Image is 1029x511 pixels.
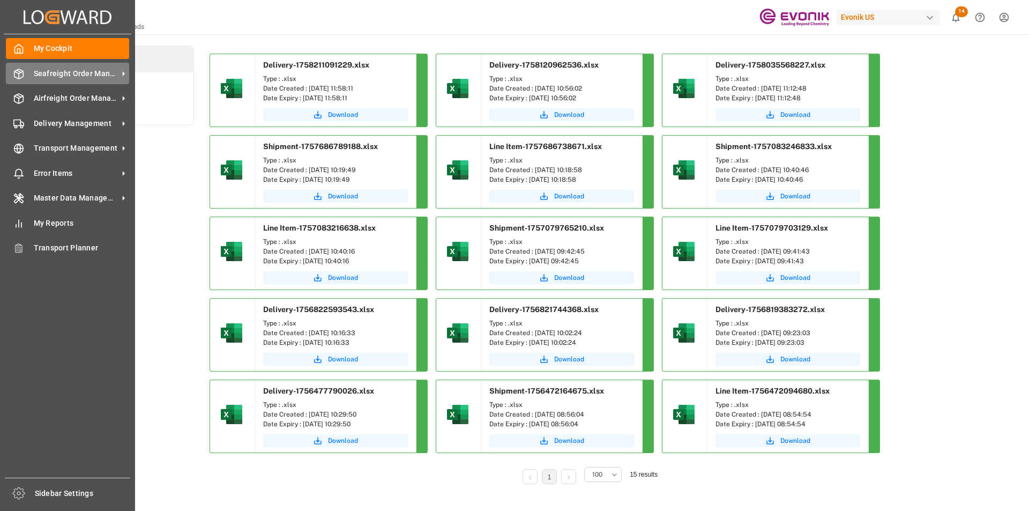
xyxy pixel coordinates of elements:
button: Download [489,190,634,203]
a: Download [263,108,408,121]
span: Delivery-1758035568227.xlsx [715,61,825,69]
div: Date Expiry : [DATE] 08:56:04 [489,419,634,429]
div: Date Expiry : [DATE] 09:41:43 [715,256,860,266]
div: Date Expiry : [DATE] 10:40:46 [715,175,860,184]
div: Date Expiry : [DATE] 08:54:54 [715,419,860,429]
div: Date Expiry : [DATE] 10:40:16 [263,256,408,266]
img: microsoft-excel-2019--v1.png [219,402,244,427]
div: Date Created : [DATE] 10:16:33 [263,328,408,338]
div: Date Created : [DATE] 09:42:45 [489,247,634,256]
button: Download [489,353,634,366]
img: microsoft-excel-2019--v1.png [671,76,697,101]
a: Transport Planner [6,238,129,258]
div: Type : .xlsx [715,74,860,84]
div: Type : .xlsx [715,319,860,328]
a: Download [715,434,860,447]
a: Download [715,271,860,284]
span: Download [780,436,810,446]
span: Download [554,354,584,364]
div: Date Created : [DATE] 08:54:54 [715,410,860,419]
button: Download [715,108,860,121]
span: 15 results [630,471,658,478]
button: Download [263,434,408,447]
span: Download [780,191,810,201]
span: Download [328,436,358,446]
button: Download [489,434,634,447]
div: Evonik US [837,10,939,25]
span: Airfreight Order Management [34,93,118,104]
span: 100 [592,470,602,479]
li: Next Page [561,469,576,484]
div: Type : .xlsx [715,400,860,410]
span: Line Item-1757079703129.xlsx [715,224,828,232]
div: Date Created : [DATE] 10:02:24 [489,328,634,338]
button: show 14 new notifications [944,5,968,29]
div: Date Expiry : [DATE] 10:56:02 [489,93,634,103]
span: Delivery-1756477790026.xlsx [263,387,374,395]
li: Previous Page [523,469,538,484]
div: Date Expiry : [DATE] 10:18:58 [489,175,634,184]
button: Help Center [968,5,992,29]
span: Shipment-1757079765210.xlsx [489,224,604,232]
span: Download [780,273,810,283]
div: Date Expiry : [DATE] 11:12:48 [715,93,860,103]
div: Type : .xlsx [489,74,634,84]
span: Download [328,273,358,283]
div: Date Created : [DATE] 11:12:48 [715,84,860,93]
span: Seafreight Order Management [34,68,118,79]
span: Shipment-1756472164675.xlsx [489,387,604,395]
div: Date Created : [DATE] 11:58:11 [263,84,408,93]
div: Type : .xlsx [715,155,860,165]
span: Delivery-1756819383272.xlsx [715,305,825,314]
img: microsoft-excel-2019--v1.png [671,157,697,183]
div: Date Expiry : [DATE] 09:42:45 [489,256,634,266]
img: microsoft-excel-2019--v1.png [671,320,697,346]
span: Delivery Management [34,118,118,129]
span: Shipment-1757686789188.xlsx [263,142,378,151]
img: microsoft-excel-2019--v1.png [445,157,471,183]
div: Date Created : [DATE] 08:56:04 [489,410,634,419]
img: Evonik-brand-mark-Deep-Purple-RGB.jpeg_1700498283.jpeg [759,8,829,27]
span: Download [780,110,810,120]
button: Download [715,353,860,366]
div: Type : .xlsx [715,237,860,247]
img: microsoft-excel-2019--v1.png [219,320,244,346]
div: Type : .xlsx [263,74,408,84]
button: Download [489,108,634,121]
div: Type : .xlsx [489,400,634,410]
span: Download [554,436,584,446]
span: 14 [955,6,968,17]
img: microsoft-excel-2019--v1.png [219,76,244,101]
div: Date Expiry : [DATE] 10:02:24 [489,338,634,347]
img: microsoft-excel-2019--v1.png [219,157,244,183]
span: Transport Planner [34,242,130,254]
button: Download [263,190,408,203]
a: My Cockpit [6,38,129,59]
button: Download [715,190,860,203]
span: Download [328,354,358,364]
span: My Reports [34,218,130,229]
div: Type : .xlsx [489,155,634,165]
span: Download [328,191,358,201]
li: 1 [542,469,557,484]
button: Download [489,271,634,284]
span: Sidebar Settings [35,488,131,499]
span: Delivery-1756822593543.xlsx [263,305,374,314]
div: Date Created : [DATE] 10:19:49 [263,165,408,175]
div: Date Created : [DATE] 10:40:16 [263,247,408,256]
div: Date Expiry : [DATE] 10:16:33 [263,338,408,347]
span: Master Data Management [34,192,118,204]
div: Date Created : [DATE] 10:18:58 [489,165,634,175]
button: Download [263,353,408,366]
span: Line Item-1756472094680.xlsx [715,387,830,395]
a: My Reports [6,212,129,233]
div: Date Created : [DATE] 10:40:46 [715,165,860,175]
a: 1 [548,473,551,481]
